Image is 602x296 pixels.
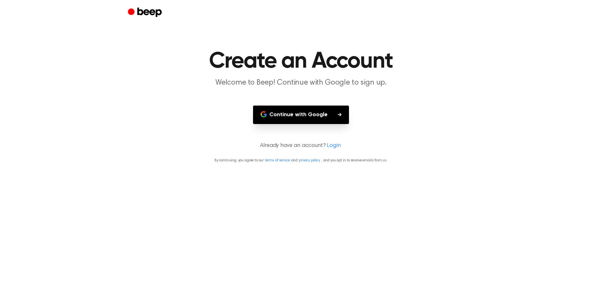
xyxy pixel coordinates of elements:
[181,78,421,88] p: Welcome to Beep! Continue with Google to sign up.
[140,50,462,73] h1: Create an Account
[299,158,320,162] a: privacy policy
[327,142,341,150] a: Login
[265,158,290,162] a: terms of service
[8,142,594,150] p: Already have an account?
[8,158,594,163] p: By continuing, you agree to our and , and you opt in to receive emails from us.
[128,7,163,19] a: Beep
[253,106,349,124] button: Continue with Google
